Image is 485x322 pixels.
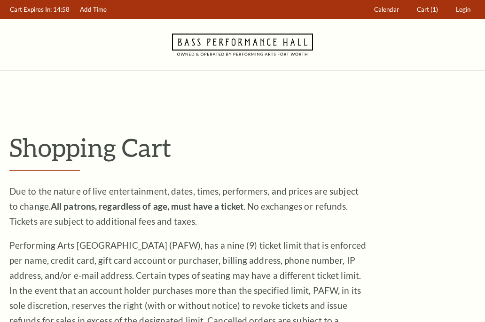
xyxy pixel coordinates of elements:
[370,0,404,19] a: Calendar
[76,0,111,19] a: Add Time
[430,6,438,13] span: (1)
[53,6,70,13] span: 14:58
[452,0,475,19] a: Login
[456,6,470,13] span: Login
[413,0,443,19] a: Cart (1)
[9,132,476,163] p: Shopping Cart
[374,6,399,13] span: Calendar
[9,186,359,227] span: Due to the nature of live entertainment, dates, times, performers, and prices are subject to chan...
[51,201,243,212] strong: All patrons, regardless of age, must have a ticket
[10,6,52,13] span: Cart Expires In:
[417,6,429,13] span: Cart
